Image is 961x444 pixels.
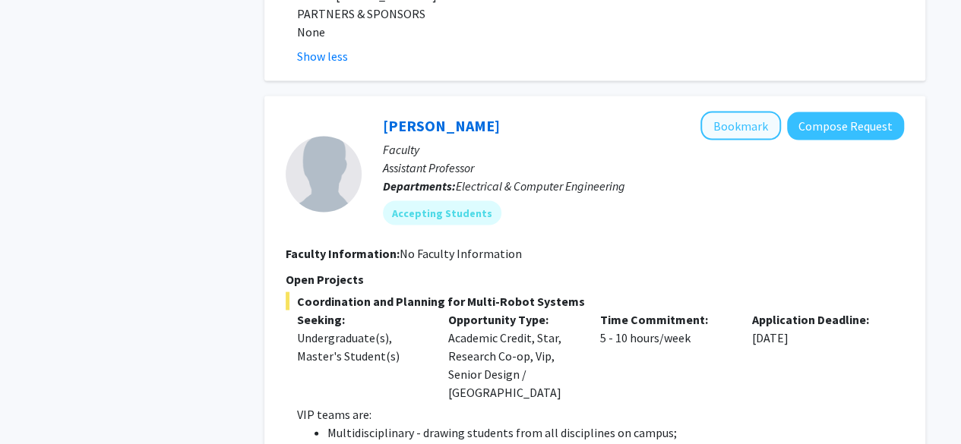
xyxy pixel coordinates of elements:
[297,310,426,328] p: Seeking:
[286,291,904,310] span: Coordination and Planning for Multi-Robot Systems
[286,245,400,260] b: Faculty Information:
[297,405,904,423] p: VIP teams are:
[787,112,904,140] button: Compose Request to Lifeng Zhou
[297,5,904,23] p: PARTNERS & SPONSORS
[741,310,893,401] div: [DATE]
[600,310,729,328] p: Time Commitment:
[297,328,426,364] div: Undergraduate(s), Master's Student(s)
[700,111,781,140] button: Add Lifeng Zhou to Bookmarks
[297,23,904,41] p: None
[383,158,904,176] p: Assistant Professor
[383,178,456,193] b: Departments:
[589,310,741,401] div: 5 - 10 hours/week
[286,269,904,288] p: Open Projects
[327,423,904,441] li: Multidisciplinary - drawing students from all disciplines on campus;
[448,310,577,328] p: Opportunity Type:
[11,376,65,433] iframe: Chat
[297,47,348,65] button: Show less
[383,115,500,134] a: [PERSON_NAME]
[456,178,625,193] span: Electrical & Computer Engineering
[383,200,501,225] mat-chip: Accepting Students
[437,310,589,401] div: Academic Credit, Star, Research Co-op, Vip, Senior Design / [GEOGRAPHIC_DATA]
[752,310,881,328] p: Application Deadline:
[383,140,904,158] p: Faculty
[400,245,522,260] span: No Faculty Information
